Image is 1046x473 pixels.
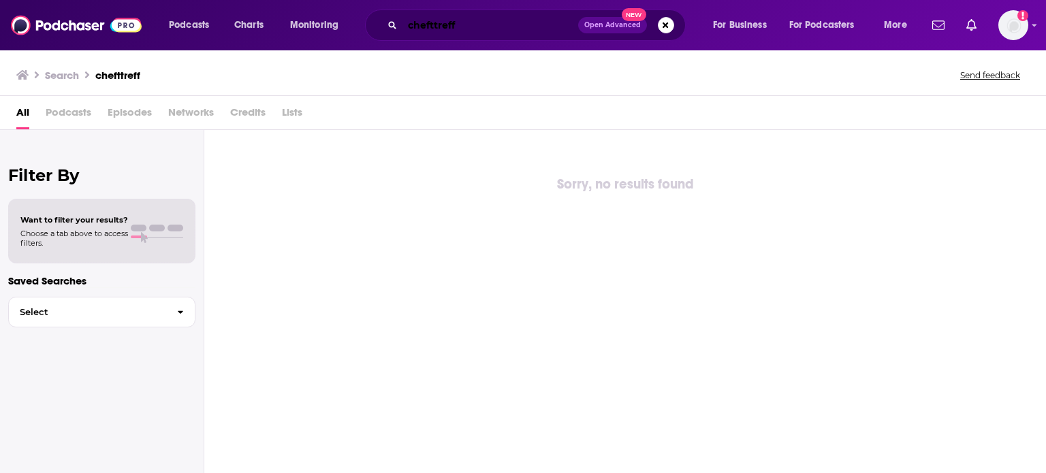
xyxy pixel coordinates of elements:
span: Lists [282,101,302,129]
button: open menu [780,14,874,36]
span: Credits [230,101,266,129]
span: Logged in as HannahCR [998,10,1028,40]
div: Sorry, no results found [204,174,1046,195]
img: User Profile [998,10,1028,40]
span: For Podcasters [789,16,855,35]
button: Show profile menu [998,10,1028,40]
a: Show notifications dropdown [927,14,950,37]
span: New [622,8,646,21]
span: Podcasts [169,16,209,35]
span: Charts [234,16,264,35]
h2: Filter By [8,165,195,185]
a: Charts [225,14,272,36]
span: Episodes [108,101,152,129]
a: Show notifications dropdown [961,14,982,37]
button: Select [8,297,195,327]
span: Select [9,308,166,316]
span: For Business [713,16,767,35]
button: open menu [874,14,924,36]
input: Search podcasts, credits, & more... [402,14,578,36]
button: open menu [703,14,784,36]
button: open menu [281,14,356,36]
span: Want to filter your results? [20,215,128,225]
span: Monitoring [290,16,338,35]
svg: Add a profile image [1017,10,1028,21]
span: More [884,16,907,35]
div: Search podcasts, credits, & more... [378,10,699,41]
span: Networks [168,101,214,129]
span: Choose a tab above to access filters. [20,229,128,248]
h3: chefttreff [95,69,140,82]
button: open menu [159,14,227,36]
button: Send feedback [956,69,1024,81]
a: All [16,101,29,129]
img: Podchaser - Follow, Share and Rate Podcasts [11,12,142,38]
button: Open AdvancedNew [578,17,647,33]
h3: Search [45,69,79,82]
span: Podcasts [46,101,91,129]
span: Open Advanced [584,22,641,29]
p: Saved Searches [8,274,195,287]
